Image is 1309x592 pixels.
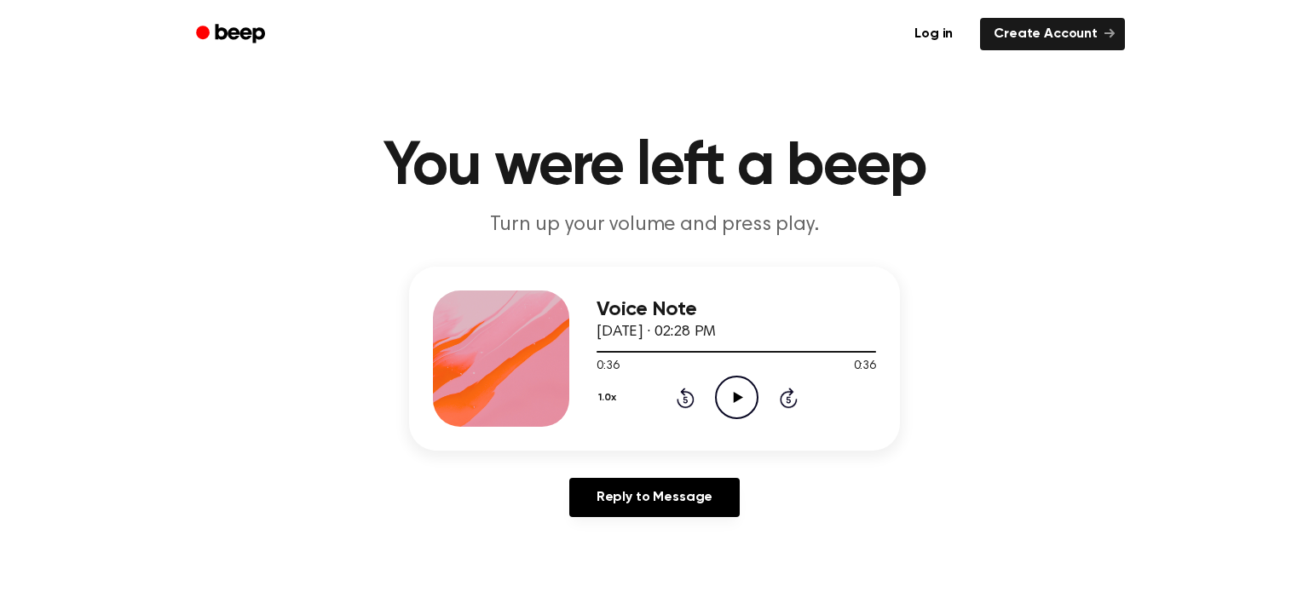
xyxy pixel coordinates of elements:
h3: Voice Note [597,298,876,321]
span: 0:36 [854,358,876,376]
span: [DATE] · 02:28 PM [597,325,716,340]
a: Log in [897,14,970,54]
a: Create Account [980,18,1125,50]
h1: You were left a beep [218,136,1091,198]
p: Turn up your volume and press play. [327,211,982,239]
span: 0:36 [597,358,619,376]
a: Beep [184,18,280,51]
a: Reply to Message [569,478,740,517]
button: 1.0x [597,383,622,412]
